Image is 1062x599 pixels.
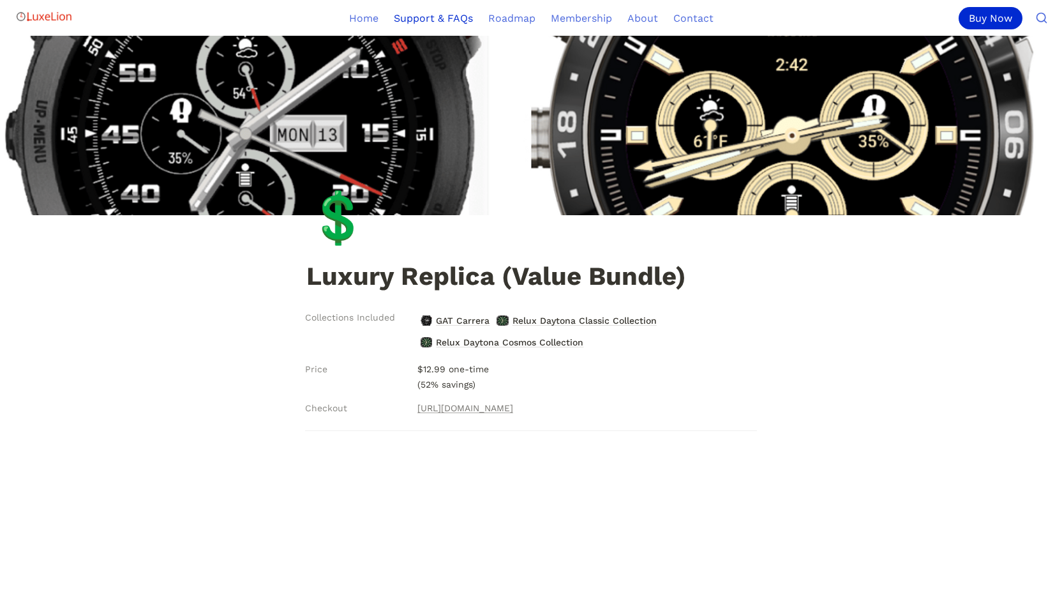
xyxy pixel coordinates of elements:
span: Checkout [305,402,347,415]
div: 💲 [307,193,369,243]
img: Logo [15,4,73,29]
a: [URL][DOMAIN_NAME] [417,400,513,416]
h1: Luxury Replica (Value Bundle) [305,262,757,293]
a: Relux Daytona Classic CollectionRelux Daytona Classic Collection [493,310,660,331]
span: Collections Included [305,311,395,324]
img: Relux Daytona Classic Collection [497,315,508,326]
span: Price [305,363,327,376]
p: $12.99 one-time (52% savings) [412,358,757,397]
span: Relux Daytona Classic Collection [511,312,658,329]
img: Relux Daytona Cosmos Collection [421,337,432,347]
a: Relux Daytona Cosmos CollectionRelux Daytona Cosmos Collection [417,332,587,353]
a: Buy Now [959,7,1028,29]
div: Buy Now [959,7,1022,29]
a: GAT CarreraGAT Carrera [417,310,493,331]
span: GAT Carrera [435,312,491,329]
img: GAT Carrera [421,315,432,326]
span: Relux Daytona Cosmos Collection [435,334,585,351]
